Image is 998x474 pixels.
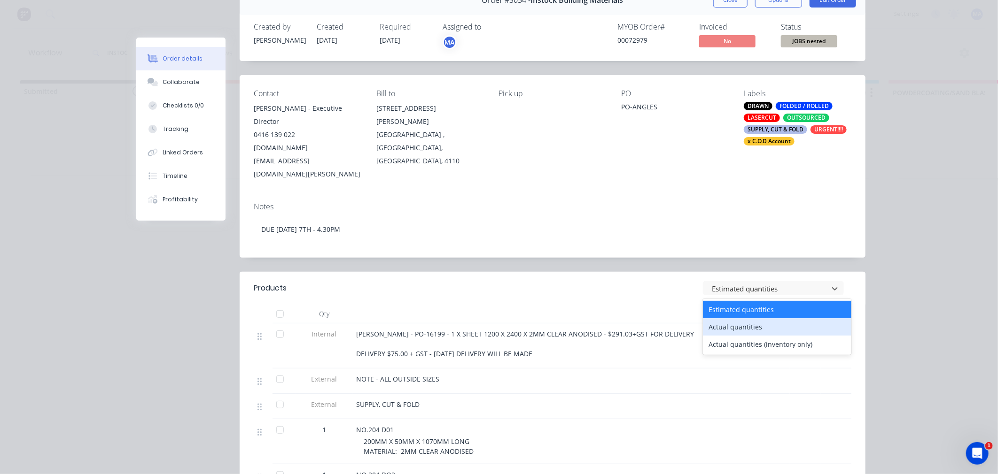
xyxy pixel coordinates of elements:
div: [STREET_ADDRESS][PERSON_NAME][GEOGRAPHIC_DATA] , [GEOGRAPHIC_DATA], [GEOGRAPHIC_DATA], 4110 [376,102,484,168]
button: MA [443,35,457,49]
div: Tracking [163,125,188,133]
div: Labels [744,89,851,98]
div: [PERSON_NAME] - Executive Director0416 139 022[DOMAIN_NAME][EMAIL_ADDRESS][DOMAIN_NAME][PERSON_NAME] [254,102,361,181]
div: Bill to [376,89,484,98]
div: PO-ANGLES [621,102,729,115]
div: x C.O.D Account [744,137,795,145]
button: Checklists 0/0 [136,94,226,117]
div: Profitability [163,195,198,204]
span: No [699,35,756,47]
div: Estimated quantities [703,301,851,318]
div: Order details [163,54,203,63]
div: PO [621,89,729,98]
div: Contact [254,89,361,98]
span: [DATE] [380,36,400,45]
div: [DOMAIN_NAME][EMAIL_ADDRESS][DOMAIN_NAME][PERSON_NAME] [254,141,361,181]
span: JOBS nested [781,35,837,47]
span: 1 [985,442,993,450]
button: JOBS nested [781,35,837,49]
div: [STREET_ADDRESS][PERSON_NAME] [376,102,484,128]
button: Tracking [136,117,226,141]
button: Linked Orders [136,141,226,164]
button: Profitability [136,188,226,211]
div: 0416 139 022 [254,128,361,141]
div: Checklists 0/0 [163,101,204,110]
button: Collaborate [136,70,226,94]
div: Actual quantities (inventory only) [703,336,851,353]
div: OUTSOURCED [783,114,829,122]
div: URGENT!!!! [811,125,847,134]
div: Notes [254,202,851,211]
div: Products [254,283,287,294]
span: External [300,374,349,384]
div: Timeline [163,172,187,180]
div: [PERSON_NAME] [254,35,305,45]
span: [PERSON_NAME] - PO-16199 - 1 X SHEET 1200 X 2400 X 2MM CLEAR ANODISED - $291.03+GST FOR DELIVERY ... [356,329,696,358]
div: LASERCUT [744,114,780,122]
span: Internal [300,329,349,339]
span: NO.204 D01 [356,425,394,434]
div: Created by [254,23,305,31]
div: Created [317,23,368,31]
div: MYOB Order # [617,23,688,31]
span: SUPPLY, CUT & FOLD [356,400,420,409]
div: Collaborate [163,78,200,86]
div: FOLDED / ROLLED [776,102,833,110]
div: Linked Orders [163,148,203,157]
div: Qty [296,305,352,323]
div: SUPPLY, CUT & FOLD [744,125,807,134]
div: [PERSON_NAME] - Executive Director [254,102,361,128]
div: DRAWN [744,102,772,110]
div: DUE [DATE] 7TH - 4.30PM [254,215,851,244]
span: NOTE - ALL OUTSIDE SIZES [356,375,439,383]
button: Timeline [136,164,226,188]
button: Order details [136,47,226,70]
span: [DATE] [317,36,337,45]
span: External [300,399,349,409]
div: [GEOGRAPHIC_DATA] , [GEOGRAPHIC_DATA], [GEOGRAPHIC_DATA], 4110 [376,128,484,168]
div: Invoiced [699,23,770,31]
div: 00072979 [617,35,688,45]
div: Pick up [499,89,607,98]
iframe: Intercom live chat [966,442,989,465]
span: 200MM X 50MM X 1070MM LONG MATERIAL: 2MM CLEAR ANODISED [364,437,474,456]
div: Actual quantities [703,318,851,336]
div: Assigned to [443,23,537,31]
div: Status [781,23,851,31]
span: 1 [322,425,326,435]
div: Required [380,23,431,31]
